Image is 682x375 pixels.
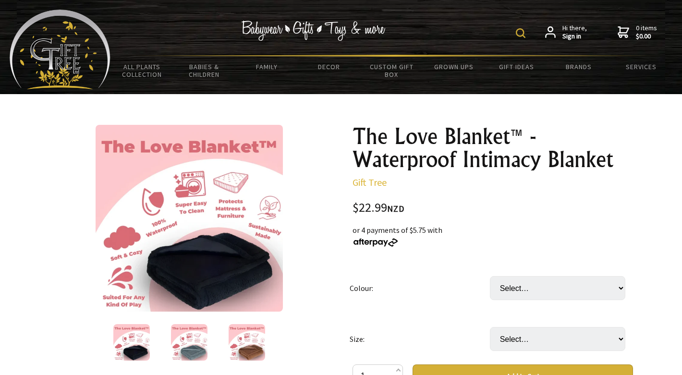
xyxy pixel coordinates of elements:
td: Colour: [350,263,490,314]
img: Babyware - Gifts - Toys and more... [10,10,110,89]
img: The Love Blanket™ - Waterproof Intimacy Blanket [229,324,265,361]
strong: Sign in [562,32,587,41]
a: Hi there,Sign in [545,24,587,41]
span: 0 items [636,24,657,41]
img: The Love Blanket™ - Waterproof Intimacy Blanket [113,324,150,361]
a: Decor [298,57,360,77]
a: Grown Ups [423,57,485,77]
a: Gift Tree [353,176,387,188]
div: $22.99 [353,202,633,215]
a: Services [610,57,672,77]
a: 0 items$0.00 [618,24,657,41]
span: NZD [387,203,404,214]
img: Afterpay [353,238,399,247]
span: Hi there, [562,24,587,41]
a: All Plants Collection [110,57,173,85]
img: The Love Blanket™ - Waterproof Intimacy Blanket [171,324,207,361]
strong: $0.00 [636,32,657,41]
a: Custom Gift Box [360,57,423,85]
td: Size: [350,314,490,364]
a: Brands [548,57,610,77]
div: or 4 payments of $5.75 with [353,224,633,247]
a: Gift Ideas [485,57,548,77]
a: Babies & Children [173,57,235,85]
a: Family [235,57,298,77]
img: Babywear - Gifts - Toys & more [241,21,385,41]
img: product search [516,28,525,38]
img: The Love Blanket™ - Waterproof Intimacy Blanket [96,125,282,312]
h1: The Love Blanket™ - Waterproof Intimacy Blanket [353,125,633,171]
